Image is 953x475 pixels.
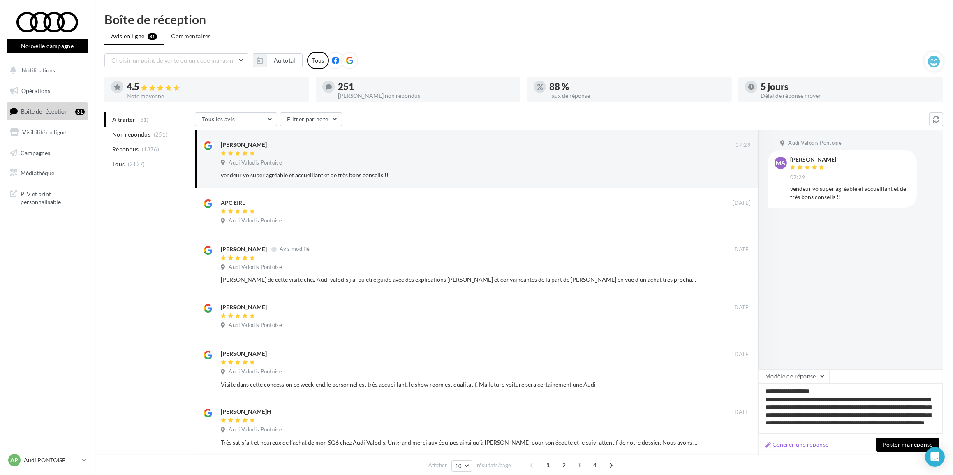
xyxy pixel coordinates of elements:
[128,161,145,167] span: (2127)
[112,145,139,153] span: Répondus
[11,456,19,464] span: AP
[111,57,233,64] span: Choisir un point de vente ou un code magasin
[21,169,54,176] span: Médiathèque
[790,174,805,181] span: 07:29
[112,160,125,168] span: Tous
[24,456,79,464] p: Audi PONTOISE
[876,438,939,452] button: Poster ma réponse
[733,199,751,207] span: [DATE]
[104,13,943,25] div: Boîte de réception
[221,171,697,179] div: vendeur vo super agréable et accueillant et de très bons conseils !!
[7,39,88,53] button: Nouvelle campagne
[5,144,90,162] a: Campagnes
[790,185,910,201] div: vendeur vo super agréable et accueillant et de très bons conseils !!
[541,459,555,472] span: 1
[280,246,310,253] span: Avis modifié
[229,159,282,167] span: Audi Valodis Pontoise
[733,409,751,416] span: [DATE]
[776,159,786,167] span: MA
[790,157,836,162] div: [PERSON_NAME]
[221,380,697,389] div: Visite dans cette concession ce week-end.le personnel est très accueillant, le show room est qual...
[127,82,303,92] div: 4.5
[5,82,90,100] a: Opérations
[112,130,150,139] span: Non répondus
[549,82,725,91] div: 88 %
[280,112,342,126] button: Filtrer par note
[5,165,90,182] a: Médiathèque
[221,438,697,447] div: Très satisfait et heureux de l’achat de mon SQ6 chez Audi Valodis. Un grand merci aux équipes ain...
[229,426,282,433] span: Audi Valodis Pontoise
[21,188,85,206] span: PLV et print personnalisable
[21,87,50,94] span: Opérations
[762,440,832,450] button: Générer une réponse
[788,139,842,147] span: Audi Valodis Pontoise
[221,408,271,416] div: [PERSON_NAME]H
[451,460,472,472] button: 10
[104,53,248,67] button: Choisir un point de vente ou un code magasin
[253,53,303,67] button: Au total
[22,129,66,136] span: Visibilité en ligne
[7,452,88,468] a: AP Audi PONTOISE
[202,116,235,123] span: Tous les avis
[549,93,725,99] div: Taux de réponse
[557,459,571,472] span: 2
[221,276,697,284] div: [PERSON_NAME] de cette visite chez Audi valodis j'ai pu être guidé avec des explications [PERSON_...
[761,93,937,99] div: Délai de réponse moyen
[5,102,90,120] a: Boîte de réception31
[142,146,159,153] span: (1876)
[5,124,90,141] a: Visibilité en ligne
[455,463,462,469] span: 10
[5,185,90,209] a: PLV et print personnalisable
[75,109,85,115] div: 31
[307,52,329,69] div: Tous
[5,62,86,79] button: Notifications
[267,53,303,67] button: Au total
[338,82,514,91] div: 251
[588,459,601,472] span: 4
[195,112,277,126] button: Tous les avis
[221,303,267,311] div: [PERSON_NAME]
[733,304,751,311] span: [DATE]
[229,368,282,375] span: Audi Valodis Pontoise
[22,67,55,74] span: Notifications
[229,264,282,271] span: Audi Valodis Pontoise
[428,461,447,469] span: Afficher
[221,245,267,253] div: [PERSON_NAME]
[761,82,937,91] div: 5 jours
[736,141,751,149] span: 07:29
[229,217,282,225] span: Audi Valodis Pontoise
[171,32,211,40] span: Commentaires
[477,461,511,469] span: résultats/page
[758,369,830,383] button: Modèle de réponse
[221,350,267,358] div: [PERSON_NAME]
[21,108,68,115] span: Boîte de réception
[221,141,267,149] div: [PERSON_NAME]
[733,246,751,253] span: [DATE]
[733,351,751,358] span: [DATE]
[229,322,282,329] span: Audi Valodis Pontoise
[572,459,585,472] span: 3
[21,149,50,156] span: Campagnes
[154,131,168,138] span: (251)
[127,93,303,99] div: Note moyenne
[925,447,945,467] div: Open Intercom Messenger
[338,93,514,99] div: [PERSON_NAME] non répondus
[221,199,245,207] div: APC EIRL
